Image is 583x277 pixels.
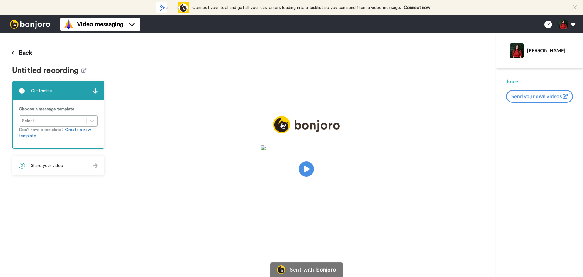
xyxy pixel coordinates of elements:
[12,66,81,75] span: Untitled recording
[506,78,573,85] div: Joice
[404,5,430,10] a: Connect now
[93,88,98,94] img: arrow.svg
[77,20,123,29] span: Video messaging
[506,90,573,103] button: Send your own videos
[7,20,53,29] img: bj-logo-header-white.svg
[31,88,52,94] span: Customise
[12,46,32,60] button: Back
[19,127,98,139] p: Don’t have a template?
[19,128,91,138] a: Create a new template
[277,265,285,274] img: Bonjoro Logo
[93,163,98,168] img: arrow.svg
[527,47,573,53] div: [PERSON_NAME]
[156,2,189,13] div: animation
[192,5,401,10] span: Connect your tool and get all your customers loading into a tasklist so you can send them a video...
[261,145,352,150] img: 64df2b16-2517-41a5-bfbb-863b84836d38.jpg
[510,43,524,58] img: Profile Image
[273,116,340,133] img: logo_full.png
[270,262,343,277] a: Bonjoro LogoSent withbonjoro
[290,267,314,272] div: Sent with
[19,88,25,94] span: 1
[19,163,25,169] span: 2
[31,163,63,169] span: Share your video
[64,19,73,29] img: vm-color.svg
[12,156,104,175] div: 2Share your video
[19,106,98,112] p: Choose a message template
[316,267,336,272] div: bonjoro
